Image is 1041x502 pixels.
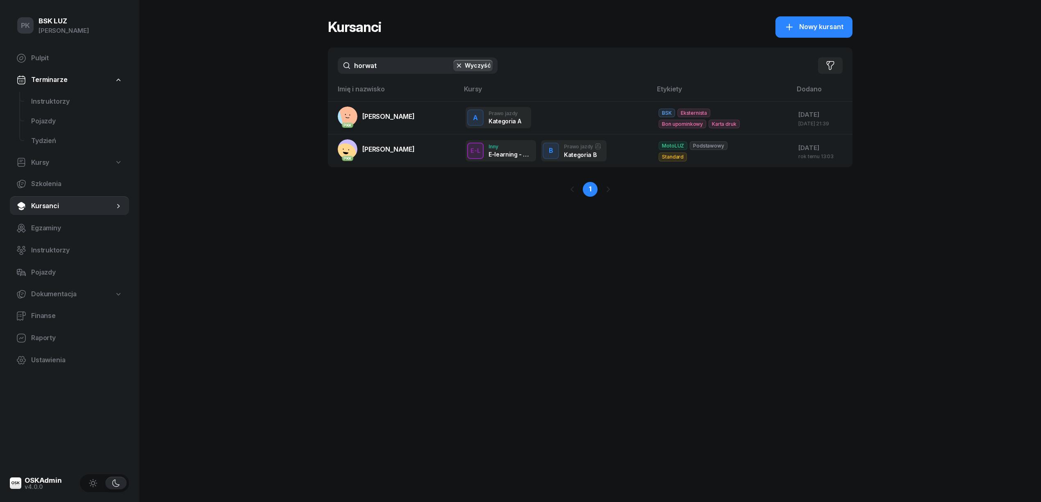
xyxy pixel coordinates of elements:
[31,289,77,300] span: Dokumentacja
[31,75,67,85] span: Terminarze
[659,109,675,117] span: BSK
[10,196,129,216] a: Kursanci
[39,25,89,36] div: [PERSON_NAME]
[798,121,846,126] div: [DATE] 21:39
[25,477,62,484] div: OSKAdmin
[31,157,49,168] span: Kursy
[467,143,484,159] button: E-L
[31,333,123,343] span: Raporty
[709,120,739,128] span: Karta druk
[10,328,129,348] a: Raporty
[564,151,601,158] div: Kategoria B
[31,96,123,107] span: Instruktorzy
[467,109,484,126] button: A
[792,84,852,101] th: Dodano
[31,223,123,234] span: Egzaminy
[543,143,559,159] button: B
[10,218,129,238] a: Egzaminy
[328,20,381,34] h1: Kursanci
[470,111,481,125] div: A
[798,154,846,159] div: rok temu 13:03
[338,107,415,126] a: PKK[PERSON_NAME]
[467,145,484,156] div: E-L
[583,182,598,197] a: 1
[659,152,687,161] span: Standard
[31,116,123,127] span: Pojazdy
[31,311,123,321] span: Finanse
[31,355,123,366] span: Ustawienia
[10,48,129,68] a: Pulpit
[459,84,652,101] th: Kursy
[10,477,21,489] img: logo-xs@2x.png
[798,109,846,120] div: [DATE]
[31,136,123,146] span: Tydzień
[798,143,846,153] div: [DATE]
[328,84,459,101] th: Imię i nazwisko
[10,263,129,282] a: Pojazdy
[489,151,531,158] div: E-learning - 90 dni
[39,18,89,25] div: BSK LUZ
[10,285,129,304] a: Dokumentacja
[31,267,123,278] span: Pojazdy
[453,60,493,71] button: Wyczyść
[338,57,498,74] input: Szukaj
[31,53,123,64] span: Pulpit
[21,22,30,29] span: PK
[31,245,123,256] span: Instruktorzy
[659,120,706,128] span: Bon upominkowy
[31,179,123,189] span: Szkolenia
[564,143,601,150] div: Prawo jazdy
[652,84,792,101] th: Etykiety
[775,16,852,38] button: Nowy kursant
[690,141,727,150] span: Podstawowy
[10,153,129,172] a: Kursy
[659,141,687,150] span: MotoLUZ
[10,174,129,194] a: Szkolenia
[10,350,129,370] a: Ustawienia
[10,306,129,326] a: Finanse
[546,144,557,158] div: B
[677,109,710,117] span: Eksternista
[25,484,62,490] div: v4.0.0
[10,241,129,260] a: Instruktorzy
[338,139,415,159] a: PKK[PERSON_NAME]
[489,118,521,125] div: Kategoria A
[362,112,415,120] span: [PERSON_NAME]
[25,111,129,131] a: Pojazdy
[799,22,843,32] span: Nowy kursant
[25,92,129,111] a: Instruktorzy
[362,145,415,153] span: [PERSON_NAME]
[25,131,129,151] a: Tydzień
[489,111,521,116] div: Prawo jazdy
[31,201,114,211] span: Kursanci
[342,123,354,128] div: PKK
[10,70,129,89] a: Terminarze
[489,144,531,149] div: Inny
[342,156,354,161] div: PKK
